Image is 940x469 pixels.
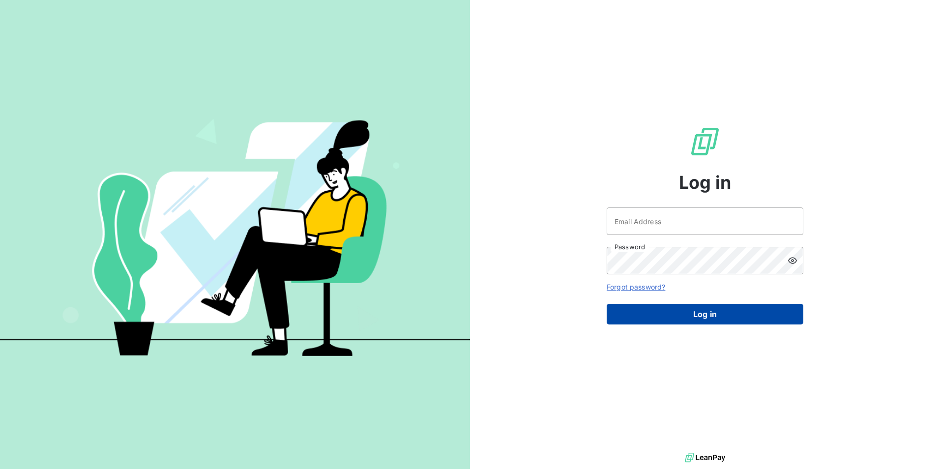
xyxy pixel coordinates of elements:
[607,207,803,235] input: placeholder
[607,304,803,324] button: Log in
[689,126,721,157] img: LeanPay Logo
[607,283,665,291] a: Forgot password?
[685,450,725,465] img: logo
[679,169,732,196] span: Log in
